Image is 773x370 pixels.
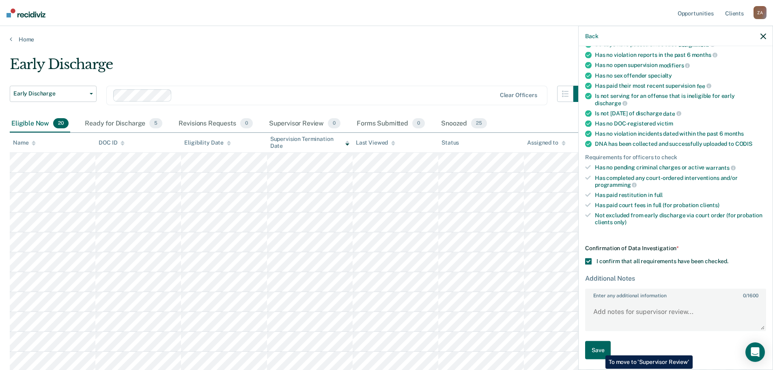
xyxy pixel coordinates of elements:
[595,212,766,225] div: Not excluded from early discharge via court order (for probation clients
[595,93,766,106] div: Is not serving for an offense that is ineligible for early
[10,115,70,133] div: Eligible Now
[595,120,766,127] div: Has no DOC-registered
[706,164,736,171] span: warrants
[355,115,426,133] div: Forms Submitted
[13,139,36,146] div: Name
[595,72,766,79] div: Has no sex offender
[754,6,767,19] div: Z A
[614,219,627,225] span: only)
[585,341,611,359] button: Save
[595,182,637,188] span: programming
[184,139,231,146] div: Eligibility Date
[441,139,459,146] div: Status
[648,72,672,78] span: specialty
[596,258,728,264] span: I confirm that all requirements have been checked.
[700,202,719,208] span: clients)
[6,9,45,17] img: Recidiviz
[595,192,766,199] div: Has paid restitution in
[527,139,565,146] div: Assigned to
[692,52,717,58] span: months
[471,118,487,129] span: 25
[356,139,395,146] div: Last Viewed
[585,275,766,282] div: Additional Notes
[585,32,598,39] button: Back
[595,130,766,137] div: Has no violation incidents dated within the past 6
[240,118,253,129] span: 0
[53,118,69,129] span: 20
[439,115,489,133] div: Snoozed
[99,139,125,146] div: DOC ID
[724,130,744,137] span: months
[595,141,766,147] div: DNA has been collected and successfully uploaded to
[10,56,590,79] div: Early Discharge
[267,115,342,133] div: Supervisor Review
[595,100,627,106] span: discharge
[149,118,162,129] span: 5
[586,290,765,299] label: Enter any additional information
[663,110,681,117] span: date
[595,62,766,69] div: Has no open supervision
[585,245,766,252] div: Confirmation of Data Investigation
[83,115,164,133] div: Ready for Discharge
[743,293,758,299] span: / 1600
[585,154,766,161] div: Requirements for officers to check
[745,342,765,362] div: Open Intercom Messenger
[657,120,673,127] span: victim
[595,174,766,188] div: Has completed any court-ordered interventions and/or
[743,293,746,299] span: 0
[177,115,254,133] div: Revisions Requests
[328,118,340,129] span: 0
[595,82,766,89] div: Has paid their most recent supervision
[13,90,86,97] span: Early Discharge
[500,92,537,99] div: Clear officers
[595,110,766,117] div: Is not [DATE] of discharge
[659,62,690,69] span: modifiers
[654,192,663,198] span: full
[412,118,425,129] span: 0
[595,51,766,58] div: Has no violation reports in the past 6
[595,164,766,171] div: Has no pending criminal charges or active
[697,82,711,89] span: fee
[10,36,763,43] a: Home
[595,202,766,209] div: Has paid court fees in full (for probation
[735,141,752,147] span: CODIS
[270,136,349,149] div: Supervision Termination Date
